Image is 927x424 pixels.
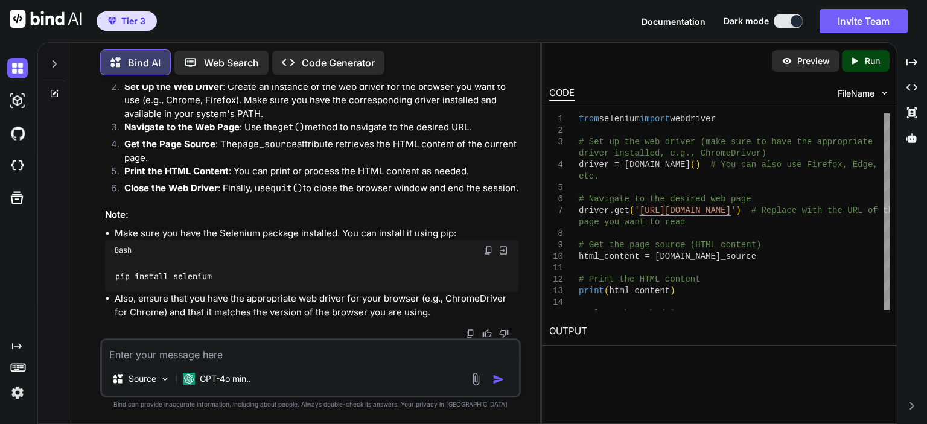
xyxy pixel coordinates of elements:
[100,400,521,409] p: Bind can provide inaccurate information, including about people. Always double-check its answers....
[640,114,670,124] span: import
[97,11,157,31] button: premiumTier 3
[579,206,629,215] span: driver.get
[124,81,223,92] strong: Set Up the Web Driver
[579,114,599,124] span: from
[183,373,195,385] img: GPT-4o mini
[302,55,375,70] p: Code Generator
[7,123,28,144] img: githubDark
[640,206,731,215] span: [URL][DOMAIN_NAME]
[115,121,518,138] li: : Use the method to navigate to the desired URL.
[270,182,303,194] code: quit()
[115,227,518,241] li: Make sure you have the Selenium package installed. You can install it using pip:
[782,55,792,66] img: preview
[129,373,156,385] p: Source
[736,206,741,215] span: )
[200,373,251,385] p: GPT-4o min..
[549,136,563,148] div: 3
[482,329,492,338] img: like
[115,80,518,121] li: : Create an instance of the web driver for the browser you want to use (e.g., Chrome, Firefox). M...
[108,17,116,25] img: premium
[579,240,761,250] span: # Get the page source (HTML content)
[549,274,563,285] div: 12
[7,382,28,403] img: settings
[465,329,475,338] img: copy
[115,270,213,283] code: pip install selenium
[115,165,518,182] li: : You can print or process the HTML content as needed.
[115,292,518,319] li: Also, ensure that you have the appropriate web driver for your browser (e.g., ChromeDriver for Ch...
[492,373,505,385] img: icon
[579,309,690,318] span: # Close the web driver
[690,160,695,169] span: (
[865,55,880,67] p: Run
[499,329,509,338] img: dislike
[670,114,716,124] span: webdriver
[549,251,563,262] div: 10
[549,125,563,136] div: 2
[610,286,671,296] span: html_content
[642,15,706,28] button: Documentation
[204,55,259,70] p: Web Search
[579,252,756,261] span: html_content = [DOMAIN_NAME]_source
[711,160,878,169] span: # You can also use Firefox, Edge,
[124,182,218,194] strong: Close the Web Driver
[549,308,563,320] div: 15
[820,9,908,33] button: Invite Team
[549,194,563,205] div: 6
[629,206,634,215] span: (
[579,274,701,284] span: # Print the HTML content
[549,285,563,297] div: 13
[579,194,751,204] span: # Navigate to the desired web page
[549,262,563,274] div: 11
[838,87,874,100] span: FileName
[879,88,890,98] img: chevron down
[832,137,873,147] span: ropriate
[731,206,736,215] span: '
[549,159,563,171] div: 4
[670,286,675,296] span: )
[115,138,518,165] li: : The attribute retrieves the HTML content of the current page.
[579,217,685,227] span: page you want to read
[115,182,518,198] li: : Finally, use to close the browser window and end the session.
[604,286,609,296] span: (
[549,205,563,217] div: 7
[751,206,899,215] span: # Replace with the URL of the
[579,137,832,147] span: # Set up the web driver (make sure to have the app
[7,156,28,176] img: cloudideIcon
[278,121,305,133] code: get()
[498,245,509,256] img: Open in Browser
[542,317,897,346] h2: OUTPUT
[115,245,132,255] span: Bash
[579,148,766,158] span: driver installed, e.g., ChromeDriver)
[642,16,706,27] span: Documentation
[579,286,604,296] span: print
[724,15,769,27] span: Dark mode
[7,58,28,78] img: darkChat
[160,374,170,384] img: Pick Models
[10,10,82,28] img: Bind AI
[599,114,640,124] span: selenium
[695,160,700,169] span: )
[483,245,493,255] img: copy
[128,55,161,70] p: Bind AI
[237,138,297,150] code: page_source
[124,121,240,133] strong: Navigate to the Web Page
[579,171,599,181] span: etc.
[124,138,215,150] strong: Get the Page Source
[121,15,145,27] span: Tier 3
[549,297,563,308] div: 14
[549,113,563,125] div: 1
[635,206,640,215] span: '
[549,228,563,239] div: 8
[549,239,563,251] div: 9
[549,182,563,194] div: 5
[7,90,28,111] img: darkAi-studio
[579,160,690,169] span: driver = [DOMAIN_NAME]
[549,86,575,101] div: CODE
[105,208,518,222] h3: Note:
[797,55,830,67] p: Preview
[124,165,229,177] strong: Print the HTML Content
[469,372,483,386] img: attachment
